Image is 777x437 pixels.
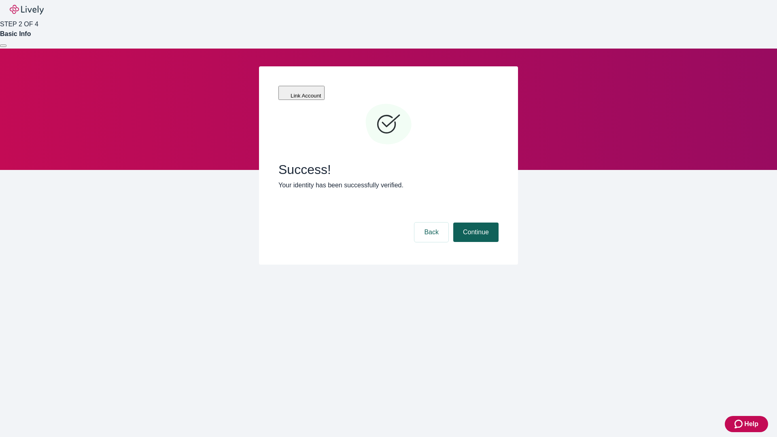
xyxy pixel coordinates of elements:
button: Link Account [278,86,325,100]
img: Lively [10,5,44,15]
span: Help [744,419,758,429]
svg: Zendesk support icon [735,419,744,429]
button: Back [414,223,448,242]
button: Continue [453,223,499,242]
span: Success! [278,162,499,177]
p: Your identity has been successfully verified. [278,180,499,190]
svg: Checkmark icon [364,100,413,149]
button: Zendesk support iconHelp [725,416,768,432]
